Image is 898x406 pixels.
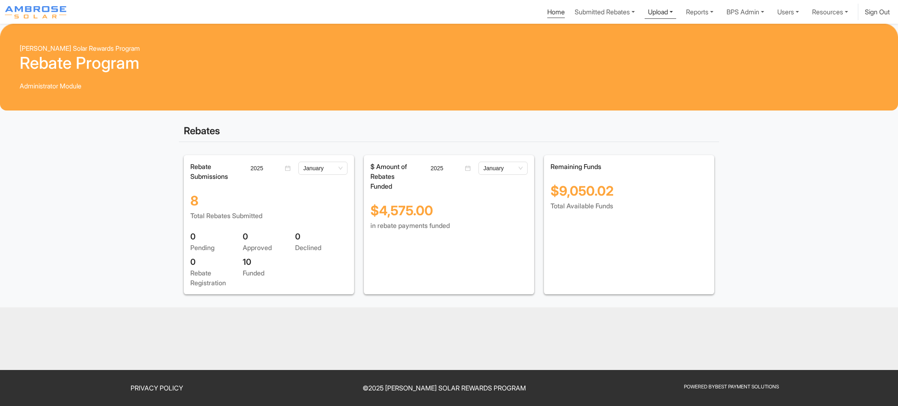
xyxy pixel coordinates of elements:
[431,164,463,173] input: Select year
[295,230,347,243] div: 0
[190,268,243,288] div: Rebate Registration
[243,230,295,243] div: 0
[20,43,878,53] div: [PERSON_NAME] Solar Rewards Program
[179,120,719,142] div: Rebates
[190,256,243,268] div: 0
[20,53,878,73] h1: Rebate Program
[684,383,779,390] a: Powered ByBest Payment Solutions
[723,4,767,20] a: BPS Admin
[645,4,676,19] a: Upload
[305,383,583,393] p: © 2025 [PERSON_NAME] Solar Rewards Program
[370,221,528,230] div: in rebate payments funded
[571,4,638,20] a: Submitted Rebates
[20,81,878,91] div: Administrator Module
[295,243,347,253] div: Declined
[131,384,183,392] a: Privacy Policy
[865,8,890,16] a: Sign Out
[547,8,565,18] a: Home
[190,243,243,253] div: Pending
[551,201,708,211] div: Total Available Funds
[551,162,708,171] div: Remaining Funds
[190,181,347,211] div: 8
[683,4,717,20] a: Reports
[303,162,343,174] span: January
[370,191,528,221] div: $4,575.00
[774,4,802,20] a: Users
[190,230,243,243] div: 0
[809,4,851,20] a: Resources
[243,243,295,253] div: Approved
[366,162,421,191] div: $ Amount of Rebates Funded
[185,162,241,181] div: Rebate Submissions
[5,6,66,18] img: Program logo
[551,171,708,201] div: $9,050.02
[250,164,283,173] input: Select year
[243,256,295,268] div: 10
[483,162,523,174] span: January
[190,211,347,221] div: Total Rebates Submitted
[243,268,295,278] div: Funded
